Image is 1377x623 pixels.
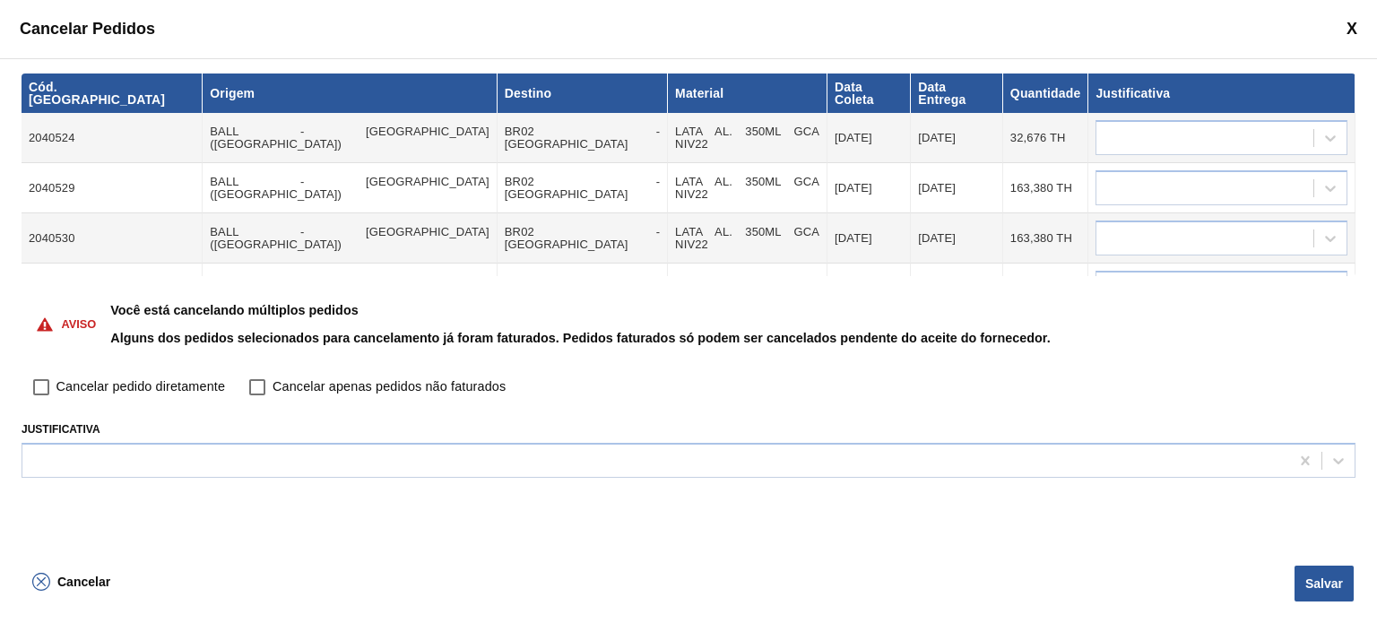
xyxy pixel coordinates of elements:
button: Cancelar [22,564,121,600]
th: Origem [203,74,498,113]
td: [DATE] [911,213,1003,264]
td: BR02 - [GEOGRAPHIC_DATA] [498,163,668,213]
span: Cancelar Pedidos [20,20,155,39]
th: Cód. [GEOGRAPHIC_DATA] [22,74,203,113]
p: Alguns dos pedidos selecionados para cancelamento já foram faturados. Pedidos faturados só podem ... [110,331,1050,345]
td: [DATE] [911,113,1003,163]
td: 163,380 TH [1003,264,1089,314]
td: 2040530 [22,213,203,264]
td: [DATE] [827,113,911,163]
td: [DATE] [911,163,1003,213]
td: 32,676 TH [1003,113,1089,163]
p: Aviso [61,317,96,331]
th: Data Coleta [827,74,911,113]
span: Cancelar [57,575,110,589]
td: [DATE] [911,264,1003,314]
td: BALL - [GEOGRAPHIC_DATA] ([GEOGRAPHIC_DATA]) [203,213,498,264]
td: 2040524 [22,113,203,163]
td: LATA AL. 350ML GCA NIV22 [668,213,827,264]
td: 163,380 TH [1003,213,1089,264]
label: Justificativa [22,423,100,436]
td: [DATE] [827,163,911,213]
td: LATA AL 350ML PC NIV24 [668,264,827,314]
p: Você está cancelando múltiplos pedidos [110,303,1050,317]
button: Salvar [1295,566,1354,601]
th: Data Entrega [911,74,1003,113]
th: Quantidade [1003,74,1089,113]
span: Cancelar pedido diretamente [56,377,225,397]
td: BALL - [GEOGRAPHIC_DATA] ([GEOGRAPHIC_DATA]) [203,264,498,314]
td: 163,380 TH [1003,163,1089,213]
th: Justificativa [1088,74,1355,113]
th: Destino [498,74,668,113]
td: BALL - [GEOGRAPHIC_DATA] ([GEOGRAPHIC_DATA]) [203,113,498,163]
td: [DATE] [827,264,911,314]
td: 2041943 [22,264,203,314]
td: BR02 - [GEOGRAPHIC_DATA] [498,113,668,163]
td: LATA AL. 350ML GCA NIV22 [668,163,827,213]
td: [DATE] [827,213,911,264]
td: 2040529 [22,163,203,213]
td: BALL - [GEOGRAPHIC_DATA] ([GEOGRAPHIC_DATA]) [203,163,498,213]
td: LATA AL. 350ML GCA NIV22 [668,113,827,163]
th: Material [668,74,827,113]
span: Cancelar apenas pedidos não faturados [273,377,506,397]
td: BR02 - [GEOGRAPHIC_DATA] [498,213,668,264]
td: BR02 - [GEOGRAPHIC_DATA] [498,264,668,314]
